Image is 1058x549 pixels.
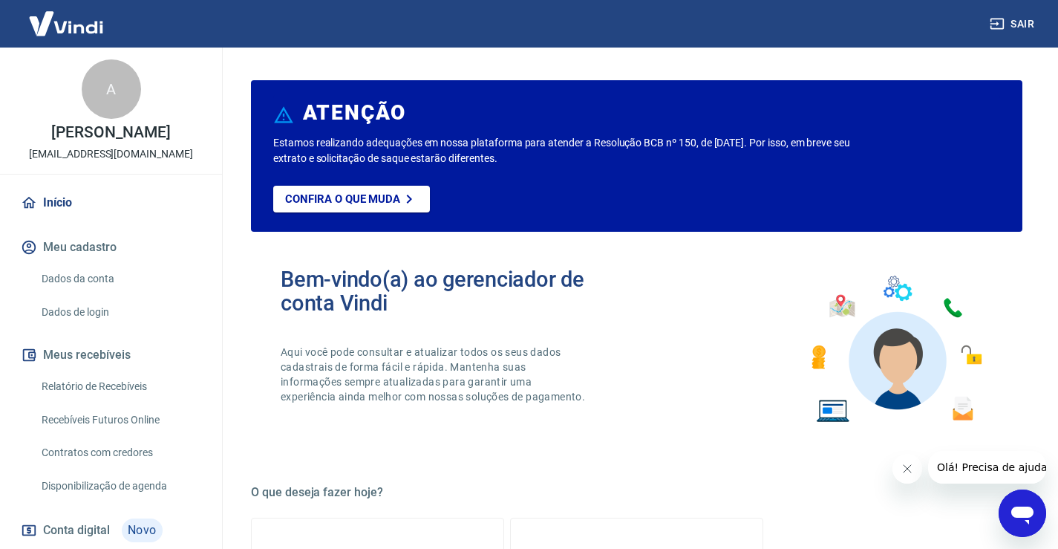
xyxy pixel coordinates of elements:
p: Aqui você pode consultar e atualizar todos os seus dados cadastrais de forma fácil e rápida. Mant... [281,345,588,404]
a: Contratos com credores [36,438,204,468]
div: A [82,59,141,119]
button: Sair [987,10,1040,38]
a: Confira o que muda [273,186,430,212]
span: Conta digital [43,520,110,541]
span: Novo [122,519,163,542]
p: [EMAIL_ADDRESS][DOMAIN_NAME] [29,146,193,162]
p: Estamos realizando adequações em nossa plataforma para atender a Resolução BCB nº 150, de [DATE].... [273,135,855,166]
a: Recebíveis Futuros Online [36,405,204,435]
a: Conta digitalNovo [18,513,204,548]
h6: ATENÇÃO [303,105,406,120]
a: Dados da conta [36,264,204,294]
h5: O que deseja fazer hoje? [251,485,1022,500]
a: Início [18,186,204,219]
h2: Bem-vindo(a) ao gerenciador de conta Vindi [281,267,637,315]
button: Meus recebíveis [18,339,204,371]
a: Disponibilização de agenda [36,471,204,501]
iframe: Mensagem da empresa [928,451,1046,484]
iframe: Botão para abrir a janela de mensagens [999,490,1046,537]
p: [PERSON_NAME] [51,125,170,140]
img: Imagem de um avatar masculino com diversos icones exemplificando as funcionalidades do gerenciado... [798,267,993,432]
button: Meu cadastro [18,231,204,264]
span: Olá! Precisa de ajuda? [9,10,125,22]
a: Relatório de Recebíveis [36,371,204,402]
p: Confira o que muda [285,192,400,206]
iframe: Fechar mensagem [892,454,922,484]
a: Dados de login [36,297,204,328]
img: Vindi [18,1,114,46]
